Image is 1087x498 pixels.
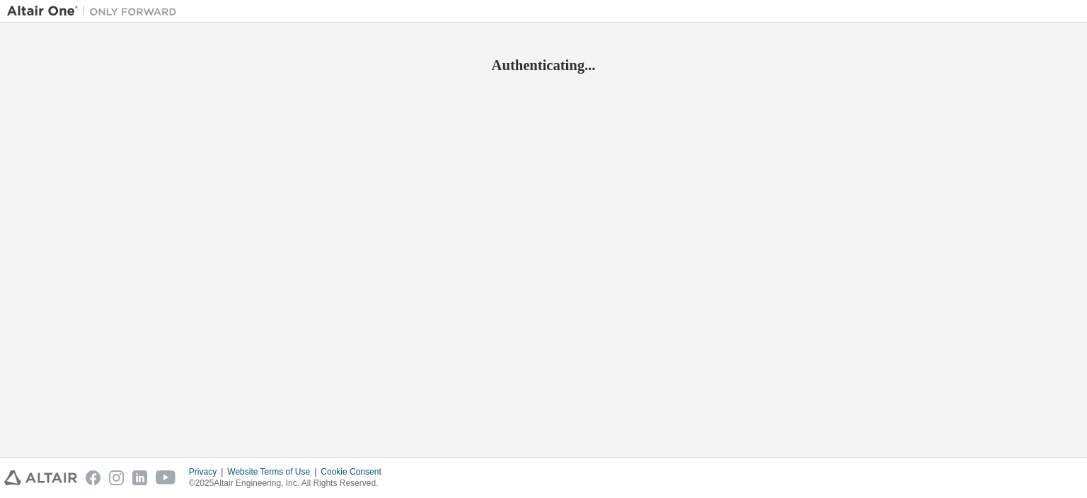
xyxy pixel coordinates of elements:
[189,466,227,477] div: Privacy
[7,4,184,18] img: Altair One
[156,470,176,485] img: youtube.svg
[132,470,147,485] img: linkedin.svg
[321,466,389,477] div: Cookie Consent
[7,56,1080,74] h2: Authenticating...
[109,470,124,485] img: instagram.svg
[86,470,100,485] img: facebook.svg
[4,470,77,485] img: altair_logo.svg
[227,466,321,477] div: Website Terms of Use
[189,477,390,489] p: © 2025 Altair Engineering, Inc. All Rights Reserved.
